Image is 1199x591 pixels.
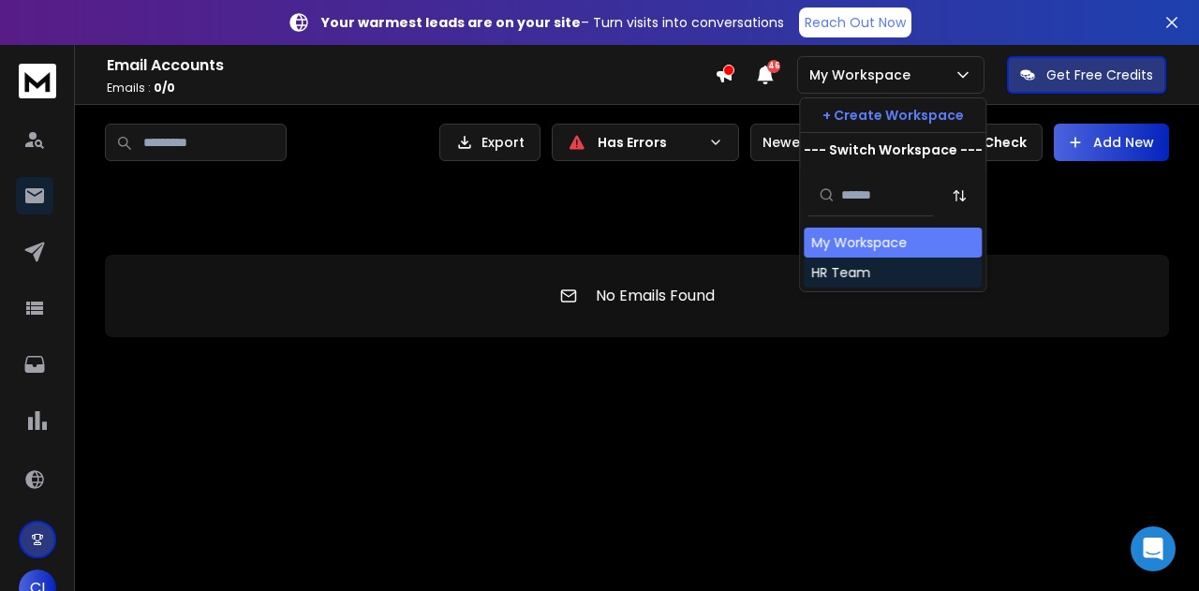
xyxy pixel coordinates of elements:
button: Get Free Credits [1007,56,1166,94]
div: Open Intercom Messenger [1131,526,1176,571]
img: logo [19,64,56,98]
p: Reach Out Now [805,13,906,32]
p: My Workspace [809,66,918,84]
span: 46 [767,60,780,73]
button: Newest [750,124,872,161]
button: + Create Workspace [800,98,985,132]
span: 0 / 0 [154,80,175,96]
h1: Email Accounts [107,54,715,77]
strong: Your warmest leads are on your site [321,13,581,32]
p: + Create Workspace [822,106,964,125]
button: Sort by Sort A-Z [940,177,978,214]
button: Export [439,124,540,161]
p: Emails : [107,81,715,96]
p: Get Free Credits [1046,66,1153,84]
p: Has Errors [598,133,701,152]
div: My Workspace [811,233,907,252]
div: HR Team [811,263,870,282]
button: Add New [1054,124,1169,161]
p: – Turn visits into conversations [321,13,784,32]
p: No Emails Found [596,285,715,307]
p: --- Switch Workspace --- [804,140,983,159]
a: Reach Out Now [799,7,911,37]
